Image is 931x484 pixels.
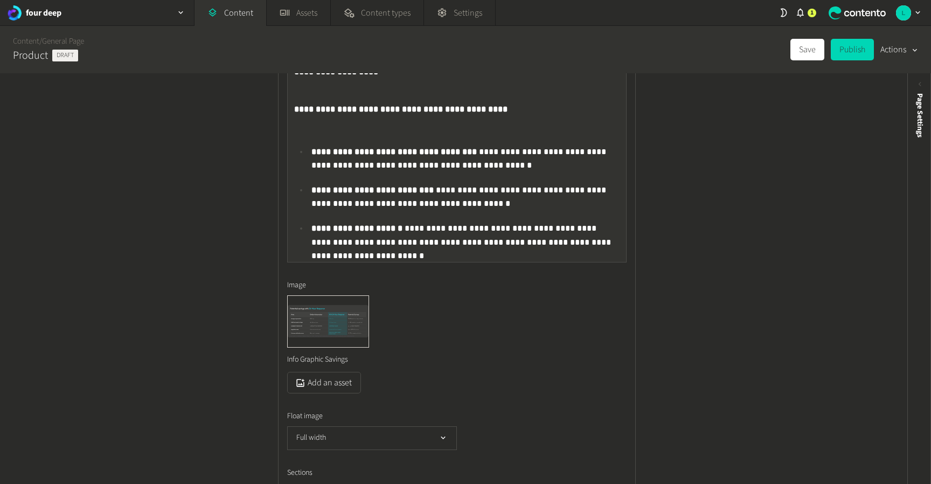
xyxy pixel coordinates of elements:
button: Publish [831,39,874,60]
a: Content [13,36,39,47]
span: Image [287,280,306,291]
span: / [39,36,42,47]
span: Settings [454,6,482,19]
button: Save [790,39,824,60]
button: Add an asset [287,372,361,393]
div: Info Graphic Savings [287,348,369,372]
span: Draft [52,50,78,61]
button: Full width [287,426,457,450]
span: Content types [361,6,411,19]
img: Info Graphic Savings [288,296,369,347]
img: Luke [896,5,911,20]
button: Actions [880,39,918,60]
span: Float image [287,411,323,422]
h2: four deep [26,6,61,19]
a: General Page [42,36,84,47]
span: Page Settings [914,93,926,137]
span: Sections [287,467,312,479]
img: four deep [6,5,22,20]
h2: Product [13,47,48,64]
span: 1 [810,8,814,18]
